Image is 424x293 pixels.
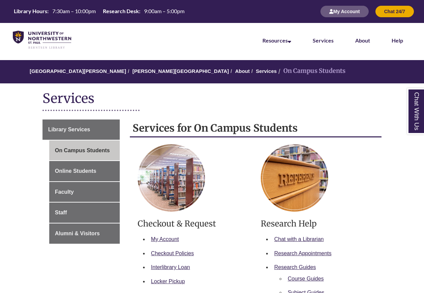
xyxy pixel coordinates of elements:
h3: Checkout & Request [138,218,251,229]
li: On Campus Students [277,66,345,76]
a: On Campus Students [49,140,120,161]
a: Alumni & Visitors [49,223,120,244]
span: 7:30am – 10:00pm [52,8,96,14]
a: Locker Pickup [151,278,185,284]
h2: Services for On Campus Students [130,119,382,137]
a: Chat with a Librarian [274,236,324,242]
h3: Research Help [261,218,374,229]
a: About [235,68,250,74]
a: Services [256,68,277,74]
a: About [355,37,370,44]
img: UNWSP Library Logo [13,31,71,49]
a: Online Students [49,161,120,181]
a: Research Appointments [274,250,332,256]
a: Checkout Policies [151,250,194,256]
span: 9:00am – 5:00pm [144,8,185,14]
a: Research Guides [274,264,316,270]
th: Library Hours: [11,7,50,15]
a: Services [313,37,334,44]
a: Interlibrary Loan [151,264,190,270]
h1: Services [43,90,382,108]
div: Guide Page Menu [43,119,120,244]
a: Help [392,37,403,44]
button: My Account [320,6,369,17]
a: Course Guides [288,276,324,282]
span: Library Services [48,127,90,132]
a: Staff [49,203,120,223]
a: My Account [320,8,369,14]
button: Chat 24/7 [375,6,414,17]
a: Resources [262,37,291,44]
a: My Account [151,236,179,242]
a: Faculty [49,182,120,202]
a: [GEOGRAPHIC_DATA][PERSON_NAME] [30,68,126,74]
table: Hours Today [11,7,187,15]
a: Hours Today [11,7,187,16]
a: Chat 24/7 [375,8,414,14]
a: [PERSON_NAME][GEOGRAPHIC_DATA] [132,68,229,74]
a: Library Services [43,119,120,140]
th: Research Desk: [100,7,141,15]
